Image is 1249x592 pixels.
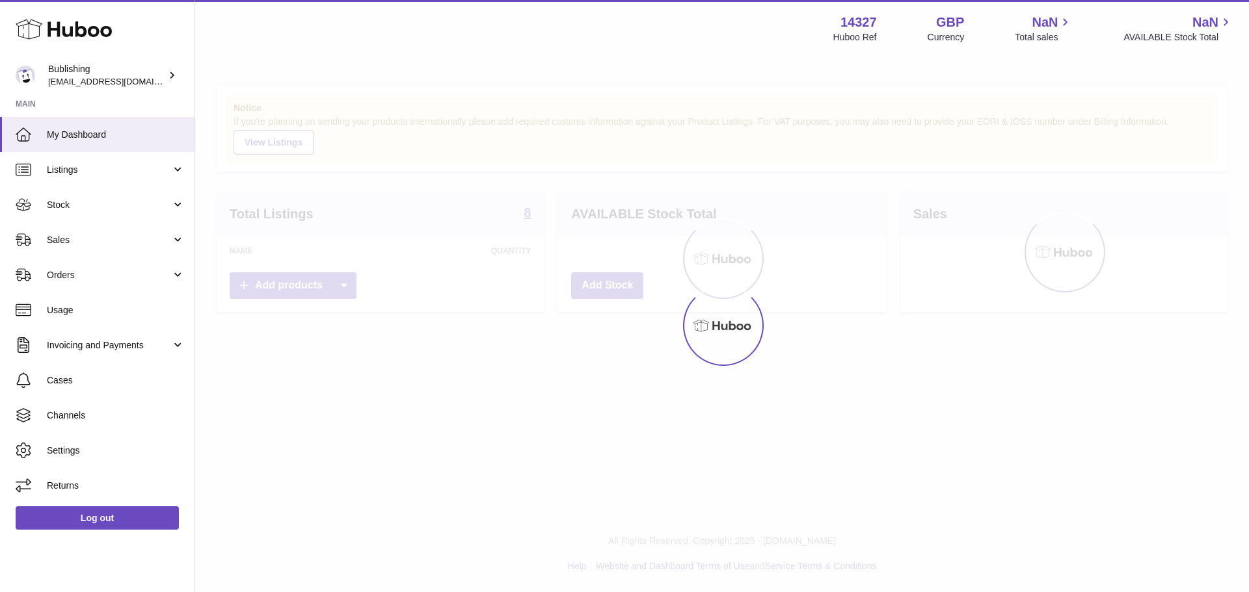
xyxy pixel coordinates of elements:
a: NaN Total sales [1015,14,1073,44]
span: Total sales [1015,31,1073,44]
span: Usage [47,304,185,316]
span: Channels [47,409,185,422]
span: Listings [47,164,171,176]
span: NaN [1192,14,1218,31]
span: Sales [47,234,171,246]
span: Invoicing and Payments [47,339,171,352]
span: [EMAIL_ADDRESS][DOMAIN_NAME] [48,76,191,86]
div: Currency [928,31,965,44]
span: NaN [1032,14,1058,31]
div: Bublishing [48,63,165,88]
span: My Dashboard [47,129,185,141]
span: Orders [47,269,171,281]
div: Huboo Ref [833,31,877,44]
span: Settings [47,444,185,457]
strong: GBP [936,14,964,31]
span: Stock [47,199,171,211]
a: NaN AVAILABLE Stock Total [1123,14,1233,44]
span: Cases [47,374,185,387]
span: Returns [47,480,185,492]
a: Log out [16,506,179,530]
span: AVAILABLE Stock Total [1123,31,1233,44]
strong: 14327 [840,14,877,31]
img: internalAdmin-14327@internal.huboo.com [16,66,35,85]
